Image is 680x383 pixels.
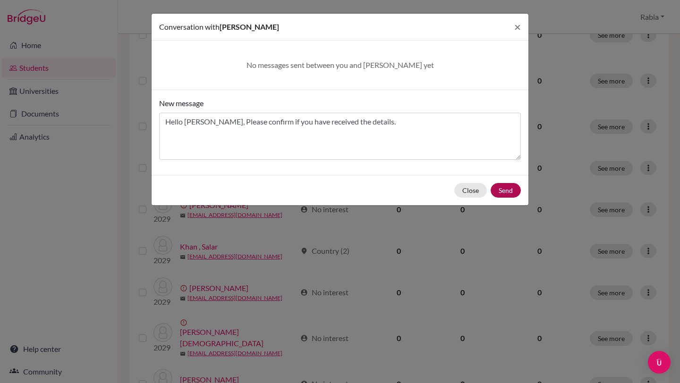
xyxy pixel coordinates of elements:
[159,22,220,31] span: Conversation with
[220,22,279,31] span: [PERSON_NAME]
[491,183,521,198] button: Send
[648,351,671,374] div: Open Intercom Messenger
[159,98,204,109] label: New message
[454,183,487,198] button: Close
[507,14,528,40] button: Close
[170,59,510,71] div: No messages sent between you and [PERSON_NAME] yet
[514,20,521,33] span: ×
